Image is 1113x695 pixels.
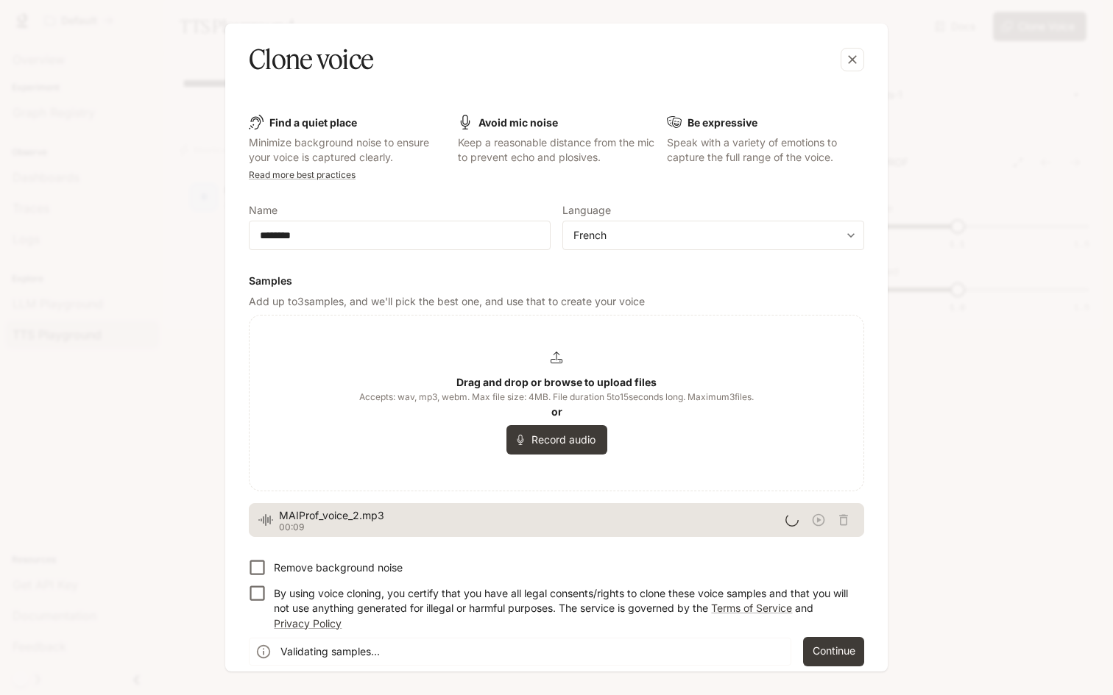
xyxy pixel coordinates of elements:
[506,425,607,455] button: Record audio
[478,116,558,129] b: Avoid mic noise
[456,376,657,388] b: Drag and drop or browse to upload files
[279,508,785,523] span: MAIProf_voice_2.mp3
[711,602,792,614] a: Terms of Service
[573,228,840,243] div: French
[688,116,757,129] b: Be expressive
[249,41,373,78] h5: Clone voice
[551,405,562,418] b: or
[274,617,342,630] a: Privacy Policy
[249,294,864,309] p: Add up to 3 samples, and we'll pick the best one, and use that to create your voice
[269,116,357,129] b: Find a quiet place
[280,638,380,665] div: Validating samples...
[359,390,754,404] span: Accepts: wav, mp3, webm. Max file size: 4MB. File duration 5 to 15 seconds long. Maximum 3 files.
[562,205,611,215] p: Language
[249,135,446,165] p: Minimize background noise to ensure your voice is captured clearly.
[249,274,864,288] h6: Samples
[274,586,852,630] p: By using voice cloning, you certify that you have all legal consents/rights to clone these voice ...
[249,205,278,215] p: Name
[803,637,864,666] button: Continue
[458,135,655,165] p: Keep a reasonable distance from the mic to prevent echo and plosives.
[279,523,785,532] p: 00:09
[249,169,356,180] a: Read more best practices
[563,228,863,243] div: French
[667,135,864,165] p: Speak with a variety of emotions to capture the full range of the voice.
[274,560,403,575] p: Remove background noise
